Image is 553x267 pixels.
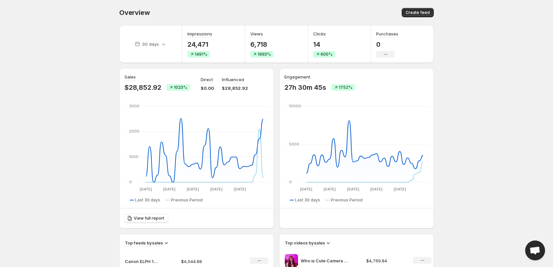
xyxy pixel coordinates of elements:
span: 1023% [174,85,187,90]
p: $0.00 [201,85,214,91]
h3: Top feeds by sales [125,240,163,246]
span: View full report [134,216,164,221]
text: [DATE] [187,187,199,191]
span: 1993% [258,52,271,57]
p: 6,718 [250,40,274,48]
p: 0 [376,40,398,48]
text: 0 [129,180,132,184]
text: [DATE] [370,187,382,191]
text: 2000 [129,129,139,133]
h3: Sales [125,74,136,80]
text: [DATE] [234,187,246,191]
a: View full report [125,214,168,223]
text: [DATE] [163,187,176,191]
text: 3000 [129,104,139,108]
p: Influenced [222,76,244,83]
text: [DATE] [140,187,152,191]
text: [DATE] [300,187,312,191]
span: Overview [119,9,150,17]
span: Create feed [406,10,430,15]
h3: Top videos by sales [285,240,325,246]
p: 27h 30m 45s [284,83,326,91]
text: 1000 [129,154,138,159]
h3: Engagement [284,74,310,80]
p: $4,769.84 [366,257,405,264]
p: 24,471 [187,40,212,48]
p: $28,852.92 [222,85,248,91]
div: Open chat [525,240,545,260]
p: $28,852.92 [125,83,161,91]
text: 5000 [289,142,299,146]
span: Last 30 days [295,197,320,203]
text: [DATE] [347,187,359,191]
span: Previous Period [331,197,363,203]
p: Direct [201,76,213,83]
h3: Impressions [187,30,212,37]
h3: Views [250,30,263,37]
span: 1752% [339,85,352,90]
p: 30 days [142,41,159,47]
span: Last 30 days [135,197,160,203]
p: $4,544.88 [181,258,227,265]
span: 600% [321,52,332,57]
span: Previous Period [171,197,203,203]
h3: Purchases [376,30,398,37]
text: [DATE] [394,187,406,191]
text: [DATE] [324,187,336,191]
p: Canon ELPH 135 [125,258,158,265]
text: [DATE] [210,187,223,191]
text: 0 [289,180,292,184]
p: 14 [313,40,335,48]
h3: Clicks [313,30,326,37]
button: Create feed [402,8,434,17]
text: 10000 [289,104,301,108]
p: Who is Cute Camera Co If youre thinking about getting into film photography look no further We ar... [301,257,350,264]
span: 1491% [195,52,207,57]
